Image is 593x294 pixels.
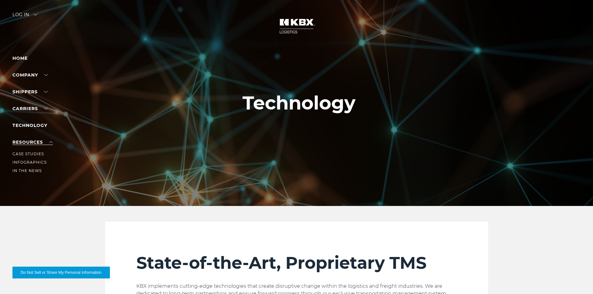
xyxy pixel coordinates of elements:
div: Log in [12,12,37,21]
a: Company [12,72,48,78]
a: RESOURCES [12,139,53,145]
img: kbx logo [273,12,320,40]
a: SHIPPERS [12,89,48,95]
a: Home [12,55,28,61]
button: Do Not Sell or Share My Personal Information [12,267,110,278]
a: In The News [12,168,42,173]
a: Case Studies [12,152,44,156]
a: Infographics [12,160,47,165]
h1: Technology [242,92,355,114]
img: arrow [34,14,37,16]
h2: State-of-the-Art, Proprietary TMS [136,253,457,273]
a: Technology [12,123,47,128]
a: Carriers [12,106,48,111]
